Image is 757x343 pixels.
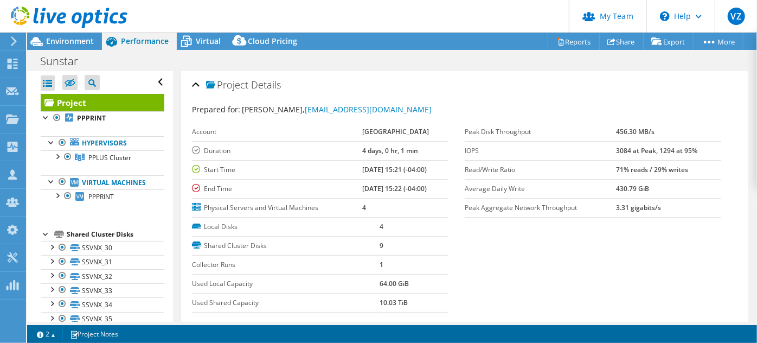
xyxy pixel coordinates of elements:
[362,127,429,136] b: [GEOGRAPHIC_DATA]
[617,127,655,136] b: 456.30 MB/s
[465,183,617,194] label: Average Daily Write
[62,327,126,341] a: Project Notes
[41,111,164,125] a: PPPRINT
[41,255,164,269] a: SSVNX_31
[465,145,617,156] label: IOPS
[41,269,164,283] a: SSVNX_32
[192,297,380,308] label: Used Shared Capacity
[41,297,164,312] a: SSVNX_34
[41,175,164,189] a: Virtual Machines
[660,11,670,21] svg: \n
[693,33,743,50] a: More
[465,164,617,175] label: Read/Write Ratio
[41,189,164,204] a: PPPRINT
[41,94,164,111] a: Project
[380,279,409,288] b: 64.00 GiB
[362,184,427,193] b: [DATE] 15:22 (-04:00)
[548,33,600,50] a: Reports
[192,240,380,251] label: Shared Cluster Disks
[196,36,221,46] span: Virtual
[380,298,408,307] b: 10.03 TiB
[728,8,745,25] span: VZ
[192,145,362,156] label: Duration
[88,192,114,201] span: PPPRINT
[380,241,384,250] b: 9
[41,136,164,150] a: Hypervisors
[599,33,644,50] a: Share
[41,283,164,297] a: SSVNX_33
[362,146,418,155] b: 4 days, 0 hr, 1 min
[41,241,164,255] a: SSVNX_30
[617,146,698,155] b: 3084 at Peak, 1294 at 95%
[362,165,427,174] b: [DATE] 15:21 (-04:00)
[77,113,106,123] b: PPPRINT
[362,203,366,212] b: 4
[617,184,650,193] b: 430.79 GiB
[192,202,362,213] label: Physical Servers and Virtual Machines
[380,260,384,269] b: 1
[35,55,95,67] h1: Sunstar
[242,104,432,115] span: [PERSON_NAME],
[643,33,694,50] a: Export
[192,278,380,289] label: Used Local Capacity
[251,78,281,91] span: Details
[192,104,240,115] label: Prepared for:
[465,126,617,137] label: Peak Disk Throughput
[192,259,380,270] label: Collector Runs
[29,327,63,341] a: 2
[192,221,380,232] label: Local Disks
[46,36,94,46] span: Environment
[88,153,131,162] span: PPLUS Cluster
[192,126,362,137] label: Account
[248,36,297,46] span: Cloud Pricing
[192,164,362,175] label: Start Time
[617,165,689,174] b: 71% reads / 29% writes
[465,202,617,213] label: Peak Aggregate Network Throughput
[41,312,164,326] a: SSVNX_35
[67,228,164,241] div: Shared Cluster Disks
[121,36,169,46] span: Performance
[192,183,362,194] label: End Time
[41,150,164,164] a: PPLUS Cluster
[617,203,662,212] b: 3.31 gigabits/s
[206,80,248,91] span: Project
[380,222,384,231] b: 4
[305,104,432,115] a: [EMAIL_ADDRESS][DOMAIN_NAME]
